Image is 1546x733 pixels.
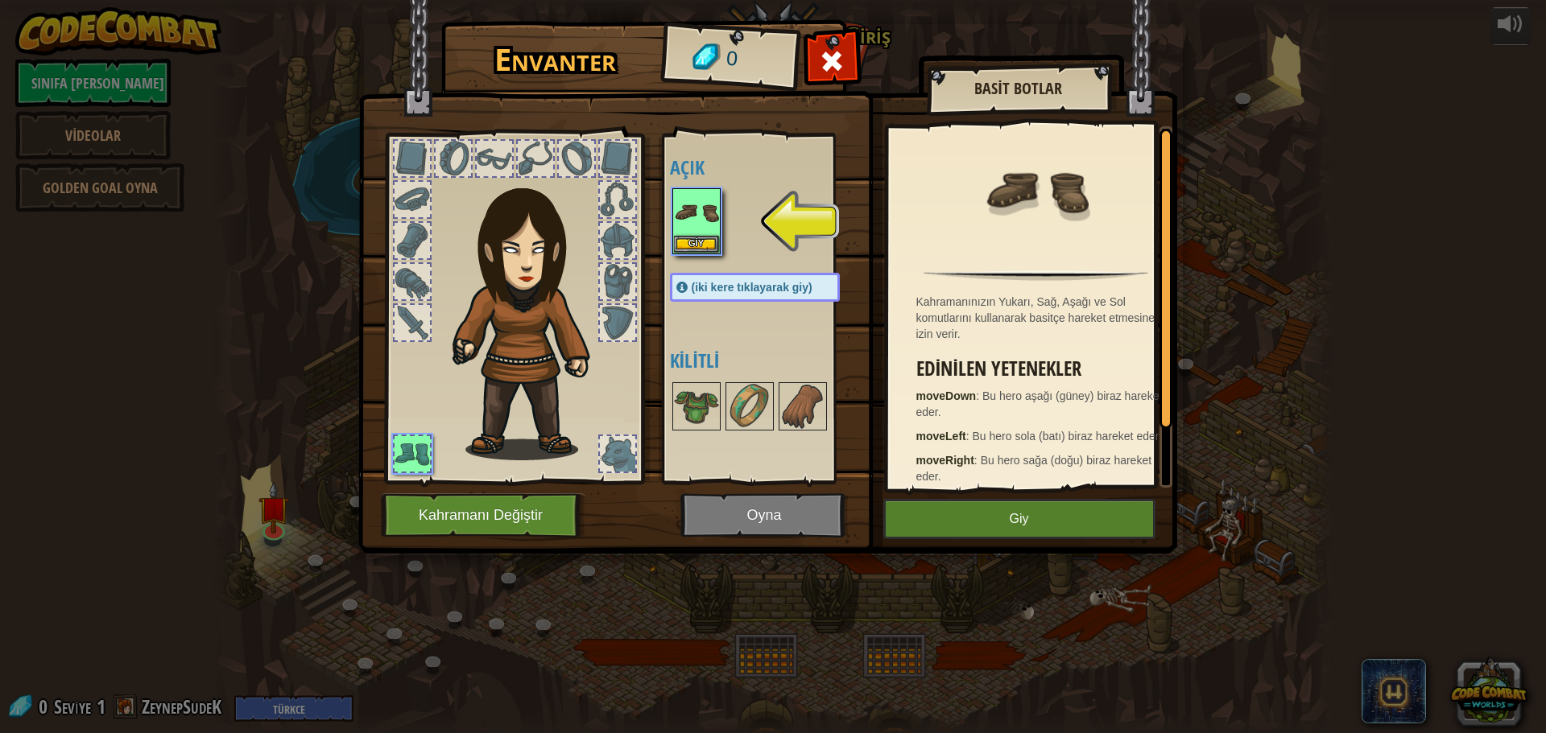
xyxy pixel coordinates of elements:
button: Giy [674,236,719,253]
span: (iki kere tıklayarak giy) [692,281,812,294]
strong: moveLeft [916,430,966,443]
button: Giy [883,499,1155,539]
img: guardian_hair.png [445,164,618,460]
h4: Kilitli [670,350,872,371]
div: Kahramanınızın Yukarı, Sağ, Aşağı ve Sol komutlarını kullanarak basitçe hareket etmesine izin verir. [916,294,1164,342]
img: portrait.png [727,384,772,429]
img: portrait.png [674,190,719,235]
img: hr.png [924,270,1147,281]
img: portrait.png [780,384,825,429]
h4: Açık [670,157,872,178]
h2: Basit Botlar [943,80,1094,97]
strong: moveDown [916,389,977,402]
img: portrait.png [674,384,719,429]
span: Bu hero sola (batı) biraz hareket eder. [973,430,1162,443]
img: portrait.png [984,138,1089,243]
button: Kahramanı Değiştir [381,493,585,537]
span: 0 [725,44,738,74]
span: Bu hero sağa (doğu) biraz hareket eder. [916,454,1152,483]
span: : [976,389,982,402]
span: : [974,454,981,467]
strong: moveRight [916,454,974,467]
h1: Envanter [453,43,658,76]
span: : [966,430,973,443]
span: Bu hero aşağı (güney) biraz hareket eder. [916,389,1163,418]
h3: Edinilen Yetenekler [916,358,1164,380]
